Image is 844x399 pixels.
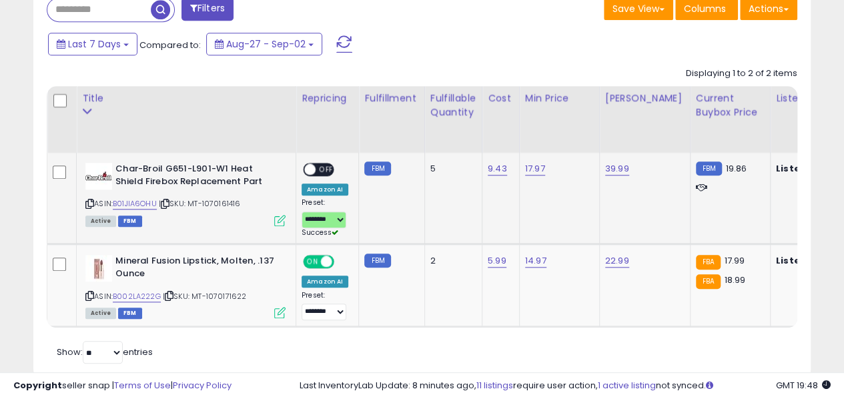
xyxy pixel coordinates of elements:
a: 11 listings [476,379,513,392]
div: Preset: [302,291,348,321]
span: All listings currently available for purchase on Amazon [85,308,116,319]
span: ON [304,256,321,268]
div: Preset: [302,198,348,238]
div: Displaying 1 to 2 of 2 items [686,67,797,80]
span: Last 7 Days [68,37,121,51]
div: Last InventoryLab Update: 8 minutes ago, require user action, not synced. [300,380,831,392]
a: Privacy Policy [173,379,232,392]
span: FBM [118,308,142,319]
b: Char-Broil G651-L901-W1 Heat Shield Firebox Replacement Part [115,163,278,191]
b: Mineral Fusion Lipstick, Molten, .137 Ounce [115,255,278,283]
span: All listings currently available for purchase on Amazon [85,216,116,227]
small: FBA [696,255,721,270]
span: | SKU: MT-1070171622 [163,291,246,302]
div: Amazon AI [302,183,348,195]
div: Fulfillable Quantity [430,91,476,119]
span: Show: entries [57,346,153,358]
small: FBM [696,161,722,175]
span: FBM [118,216,142,227]
div: Current Buybox Price [696,91,765,119]
span: OFF [316,164,337,175]
a: B01JIA6OHU [113,198,157,210]
div: ASIN: [85,255,286,317]
span: 18.99 [724,274,745,286]
div: 5 [430,163,472,175]
div: ASIN: [85,163,286,225]
a: B002LA222G [113,291,161,302]
button: Aug-27 - Sep-02 [206,33,322,55]
div: Repricing [302,91,353,105]
a: 17.97 [525,162,545,175]
a: 5.99 [488,254,506,268]
div: Min Price [525,91,594,105]
button: Last 7 Days [48,33,137,55]
strong: Copyright [13,379,62,392]
div: [PERSON_NAME] [605,91,685,105]
div: Fulfillment [364,91,418,105]
a: 22.99 [605,254,629,268]
span: Compared to: [139,39,201,51]
span: Columns [684,2,726,15]
span: 2025-09-11 19:48 GMT [776,379,831,392]
a: Terms of Use [114,379,171,392]
span: Success [302,228,338,238]
span: 17.99 [724,254,745,267]
div: Amazon AI [302,276,348,288]
img: 41a9GGWurpL._SL40_.jpg [85,163,112,189]
span: | SKU: MT-1070161416 [159,198,240,209]
span: OFF [332,256,354,268]
div: seller snap | | [13,380,232,392]
img: 31ay1OC3XtL._SL40_.jpg [85,255,112,282]
span: 19.86 [725,162,747,175]
div: 2 [430,255,472,267]
a: 39.99 [605,162,629,175]
small: FBM [364,254,390,268]
b: Listed Price: [776,254,837,267]
a: 14.97 [525,254,546,268]
span: Aug-27 - Sep-02 [226,37,306,51]
a: 9.43 [488,162,507,175]
small: FBM [364,161,390,175]
b: Listed Price: [776,162,837,175]
small: FBA [696,274,721,289]
a: 1 active listing [598,379,656,392]
div: Title [82,91,290,105]
div: Cost [488,91,514,105]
